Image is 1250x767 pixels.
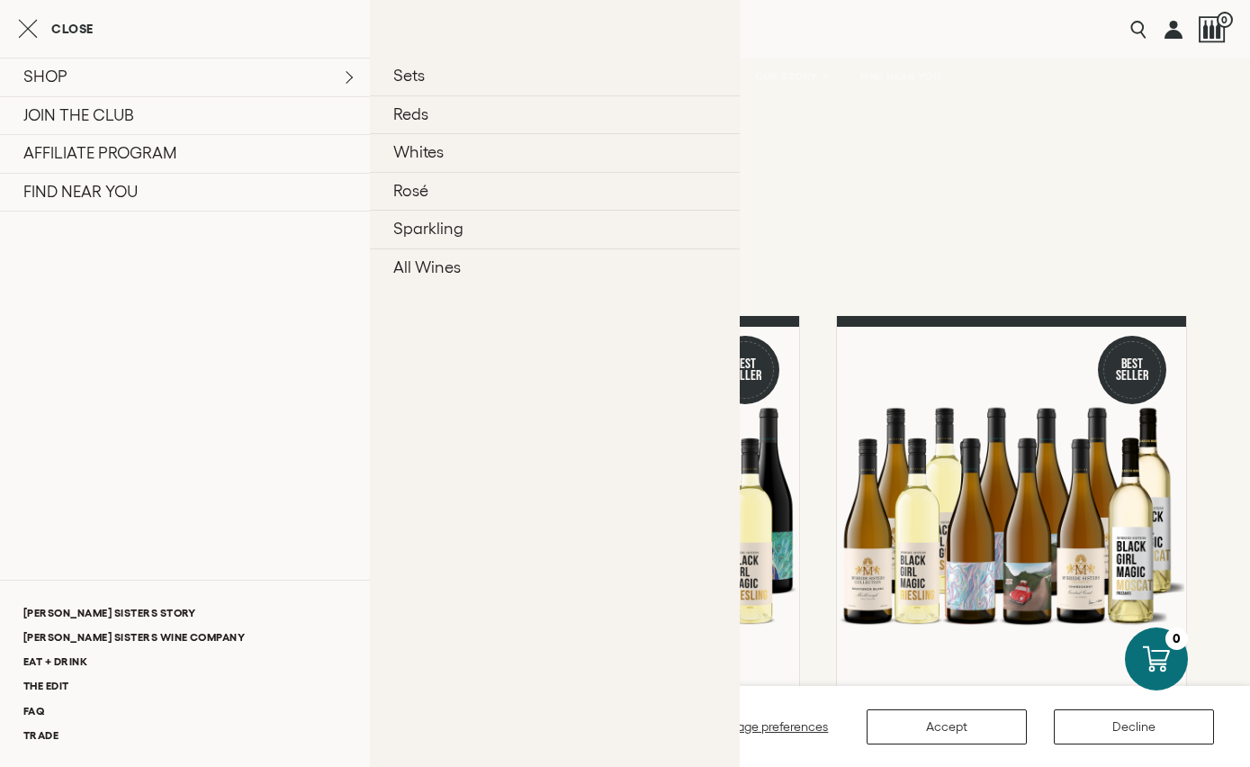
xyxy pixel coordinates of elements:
a: All Wines [370,248,740,287]
a: OUR STORY [743,59,840,95]
span: Manage preferences [712,719,828,734]
div: 0 [1165,627,1188,650]
span: FIND NEAR YOU [860,70,941,83]
a: Reds [370,95,740,134]
span: 0 [1217,12,1233,28]
a: Whites [370,133,740,172]
button: Decline [1054,709,1214,744]
button: Manage preferences [701,709,840,744]
button: Accept [867,709,1027,744]
span: Close [51,23,94,35]
span: OUR STORY [755,70,818,83]
a: FIND NEAR YOU [849,59,953,95]
a: Sets [370,58,740,95]
button: Close cart [18,18,94,40]
a: Rosé [370,172,740,211]
a: Sparkling [370,210,740,248]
